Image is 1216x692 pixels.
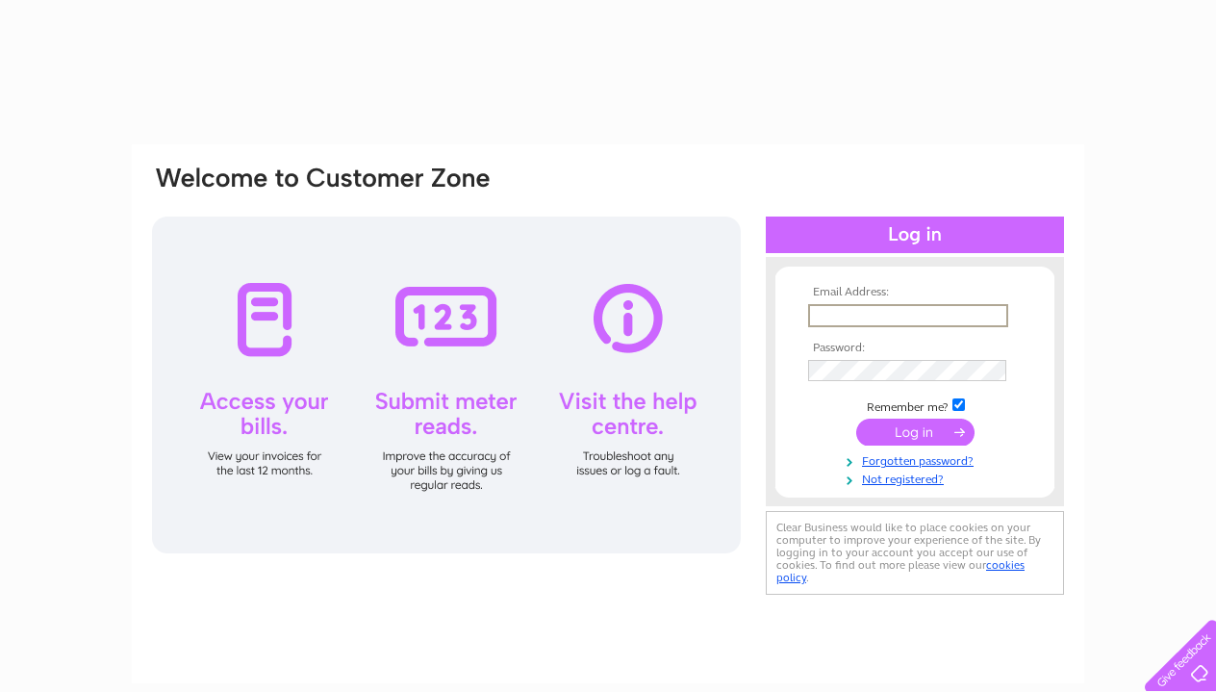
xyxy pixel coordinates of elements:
input: Submit [856,419,975,446]
a: Not registered? [808,469,1026,487]
a: Forgotten password? [808,450,1026,469]
td: Remember me? [803,396,1026,415]
th: Password: [803,342,1026,355]
th: Email Address: [803,286,1026,299]
a: cookies policy [776,558,1025,584]
div: Clear Business would like to place cookies on your computer to improve your experience of the sit... [766,511,1064,595]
